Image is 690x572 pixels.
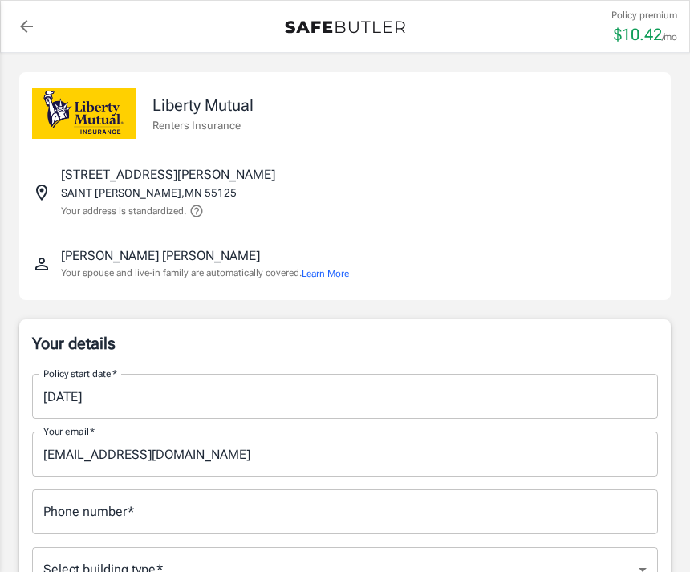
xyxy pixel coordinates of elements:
[611,8,677,22] p: Policy premium
[32,432,658,477] input: Enter email
[61,246,260,266] p: [PERSON_NAME] [PERSON_NAME]
[43,424,95,438] label: Your email
[32,88,136,139] img: Liberty Mutual
[61,185,237,201] p: SAINT [PERSON_NAME] , MN 55125
[61,204,186,218] p: Your address is standardized.
[32,332,658,355] p: Your details
[32,374,647,419] input: Choose date, selected date is Oct 14, 2025
[61,266,349,281] p: Your spouse and live-in family are automatically covered.
[152,93,254,117] p: Liberty Mutual
[43,367,117,380] label: Policy start date
[32,489,658,534] input: Enter number
[662,30,677,44] p: /mo
[61,165,275,185] p: [STREET_ADDRESS][PERSON_NAME]
[10,10,43,43] a: back to quotes
[32,183,51,202] svg: Insured address
[285,21,405,34] img: Back to quotes
[302,266,349,281] button: Learn More
[614,25,662,44] span: $ 10.42
[152,117,254,133] p: Renters Insurance
[32,254,51,274] svg: Insured person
